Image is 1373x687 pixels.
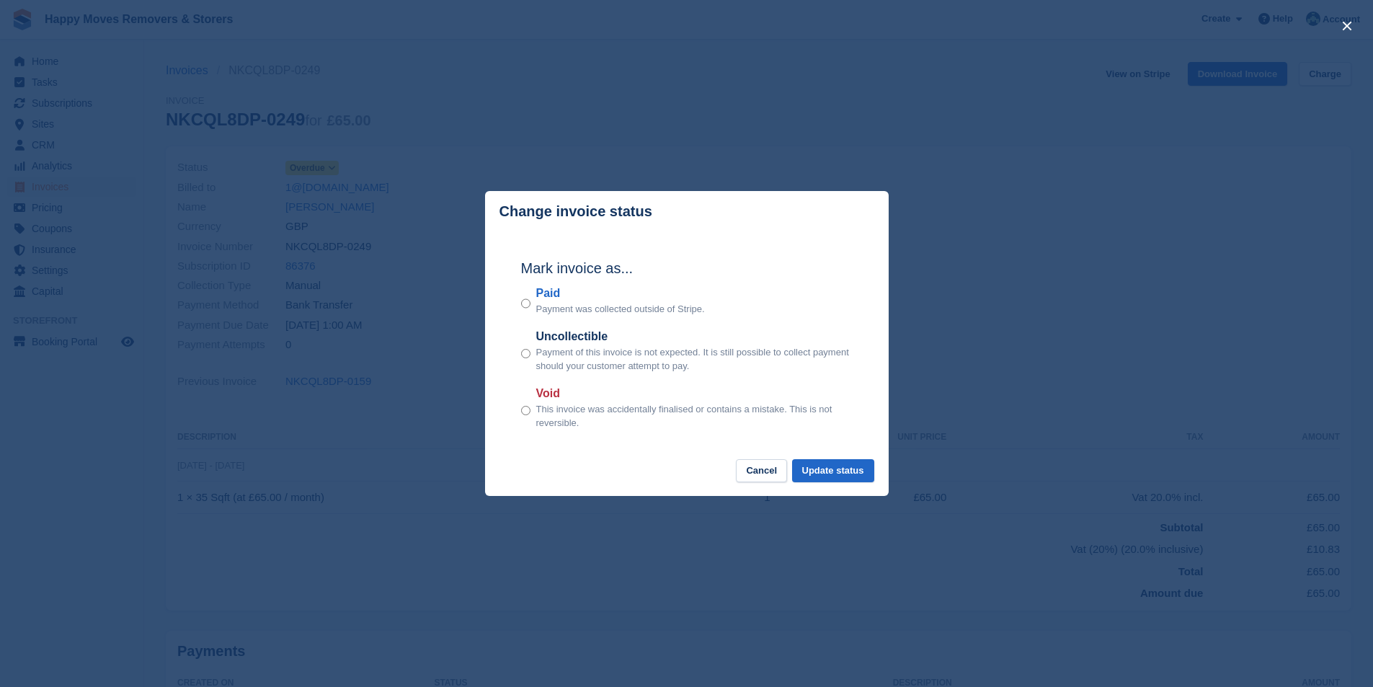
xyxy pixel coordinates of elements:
p: This invoice was accidentally finalised or contains a mistake. This is not reversible. [536,402,853,430]
h2: Mark invoice as... [521,257,853,279]
p: Payment of this invoice is not expected. It is still possible to collect payment should your cust... [536,345,853,373]
button: Cancel [736,459,787,483]
p: Change invoice status [499,203,652,220]
label: Uncollectible [536,328,853,345]
button: Update status [792,459,874,483]
label: Void [536,385,853,402]
button: close [1336,14,1359,37]
p: Payment was collected outside of Stripe. [536,302,705,316]
label: Paid [536,285,705,302]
